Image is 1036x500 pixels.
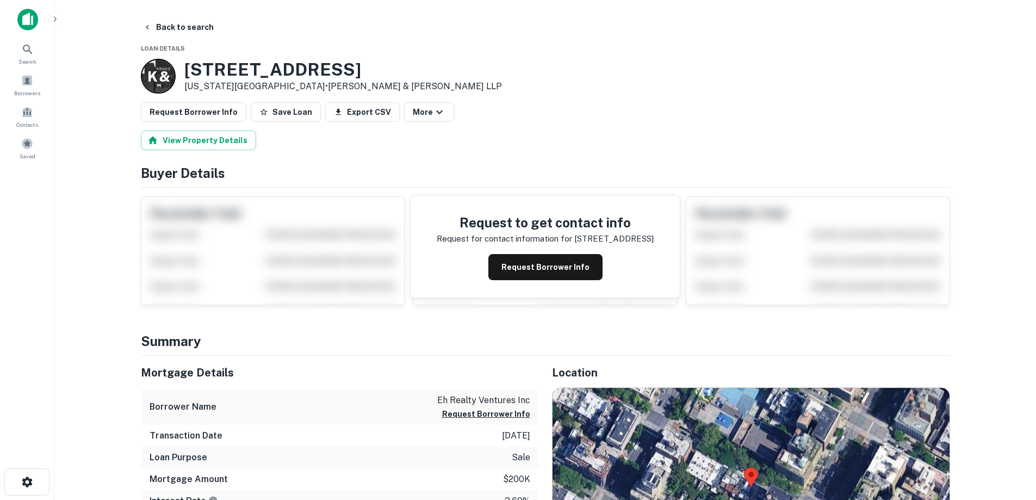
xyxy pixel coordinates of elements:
[502,429,530,442] p: [DATE]
[150,473,228,486] h6: Mortgage Amount
[3,102,51,131] a: Contacts
[488,254,603,280] button: Request Borrower Info
[437,213,654,232] h4: Request to get contact info
[150,400,216,413] h6: Borrower Name
[3,70,51,100] a: Borrowers
[251,102,321,122] button: Save Loan
[141,102,246,122] button: Request Borrower Info
[150,429,222,442] h6: Transaction Date
[442,408,530,421] button: Request Borrower Info
[437,394,530,407] p: eh realty ventures inc
[141,131,256,150] button: View Property Details
[147,66,169,87] p: K &
[552,365,950,381] h5: Location
[3,39,51,68] a: Search
[141,331,950,351] h4: Summary
[141,163,950,183] h4: Buyer Details
[14,89,40,97] span: Borrowers
[574,232,654,245] p: [STREET_ADDRESS]
[982,413,1036,465] iframe: Chat Widget
[16,120,38,129] span: Contacts
[328,81,502,91] a: [PERSON_NAME] & [PERSON_NAME] LLP
[139,17,218,37] button: Back to search
[18,57,36,66] span: Search
[150,451,207,464] h6: Loan Purpose
[184,59,502,80] h3: [STREET_ADDRESS]
[325,102,400,122] button: Export CSV
[17,9,38,30] img: capitalize-icon.png
[404,102,455,122] button: More
[141,365,539,381] h5: Mortgage Details
[437,232,572,245] p: Request for contact information for
[503,473,530,486] p: $200k
[20,152,35,161] span: Saved
[184,80,502,93] p: [US_STATE][GEOGRAPHIC_DATA] •
[512,451,530,464] p: sale
[141,45,185,52] span: Loan Details
[3,133,51,163] a: Saved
